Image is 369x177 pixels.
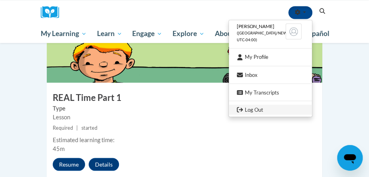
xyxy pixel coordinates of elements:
[53,125,73,131] span: Required
[132,29,162,38] span: Engage
[237,31,299,42] span: ([GEOGRAPHIC_DATA]/New_York UTC-04:00)
[229,105,312,115] a: Logout
[41,6,65,18] a: Cox Campus
[296,29,329,38] span: En español
[316,6,328,16] button: Search
[229,52,312,62] a: My Profile
[53,145,65,152] span: 45m
[41,6,65,18] img: Logo brand
[53,113,316,121] div: Lesson
[210,24,247,43] a: About
[35,24,334,43] div: Main menu
[41,29,87,38] span: My Learning
[167,24,210,43] a: Explore
[229,70,312,80] a: Inbox
[173,29,204,38] span: Explore
[286,23,302,39] img: Learner Profile Avatar
[76,125,78,131] span: |
[237,23,274,29] span: [PERSON_NAME]
[89,158,119,171] button: Details
[229,87,312,97] a: My Transcripts
[214,29,242,38] span: About
[337,145,363,171] iframe: Button to launch messaging window
[53,135,316,144] div: Estimated learning time:
[127,24,167,43] a: Engage
[290,25,334,42] a: En español
[288,6,312,19] button: Account Settings
[53,158,85,171] button: Resume
[53,104,316,113] label: Type
[47,91,322,104] h3: REAL Time Part 1
[97,29,122,38] span: Learn
[36,24,92,43] a: My Learning
[81,125,97,131] span: started
[92,24,127,43] a: Learn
